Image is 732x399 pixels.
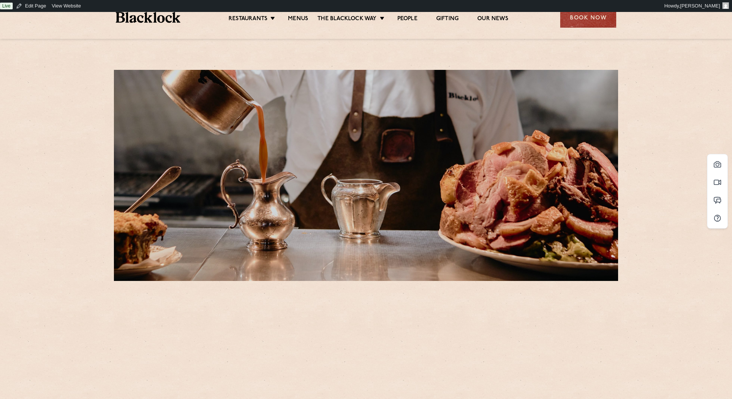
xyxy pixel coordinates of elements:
[436,15,459,24] a: Gifting
[477,15,508,24] a: Our News
[560,7,616,28] div: Book Now
[229,15,267,24] a: Restaurants
[397,15,418,24] a: People
[288,15,308,24] a: Menus
[317,15,376,24] a: The Blacklock Way
[680,3,720,9] span: [PERSON_NAME]
[116,12,180,23] img: BL_Textured_Logo-footer-cropped.svg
